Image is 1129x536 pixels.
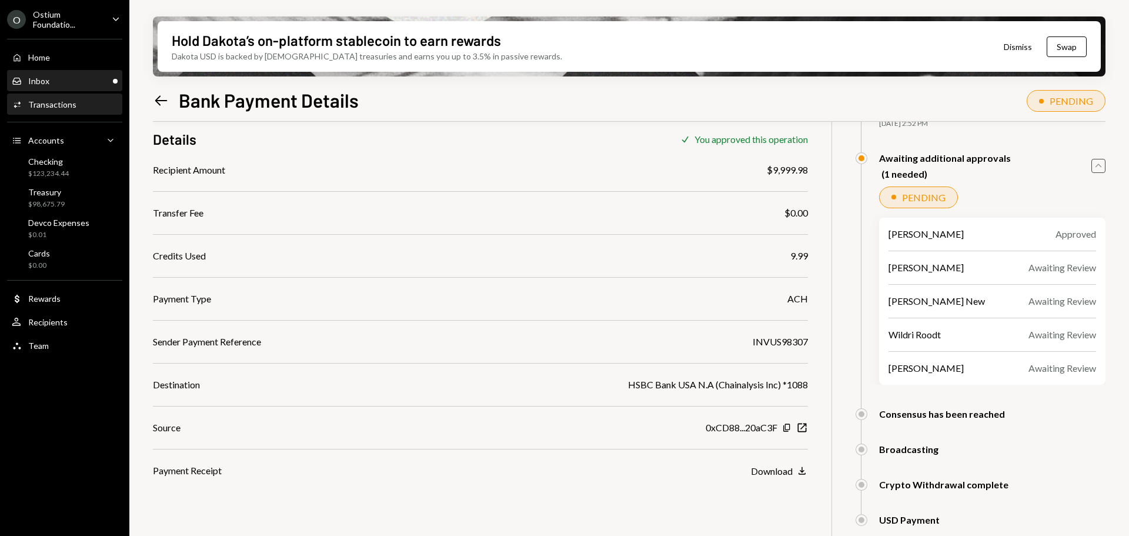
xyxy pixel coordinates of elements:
h1: Bank Payment Details [179,88,359,112]
div: Payment Receipt [153,464,222,478]
div: Broadcasting [879,444,938,455]
div: Awaiting Review [1028,361,1096,375]
div: Payment Type [153,292,211,306]
div: Transfer Fee [153,206,203,220]
div: Treasury [28,187,65,197]
div: Credits Used [153,249,206,263]
div: Awaiting Review [1028,328,1096,342]
a: Inbox [7,70,122,91]
div: You approved this operation [694,134,808,145]
a: Rewards [7,288,122,309]
div: ACH [787,292,808,306]
div: Cards [28,248,50,258]
div: [PERSON_NAME] [888,227,964,241]
button: Swap [1047,36,1087,57]
div: [PERSON_NAME] [888,361,964,375]
div: Transactions [28,99,76,109]
div: HSBC Bank USA N.A (Chainalysis Inc) *1088 [628,378,808,392]
a: Cards$0.00 [7,245,122,273]
div: Awaiting additional approvals [879,152,1011,164]
a: Home [7,46,122,68]
div: Inbox [28,76,49,86]
div: Awaiting Review [1028,294,1096,308]
div: Home [28,52,50,62]
div: [PERSON_NAME] [888,261,964,275]
div: Dakota USD is backed by [DEMOGRAPHIC_DATA] treasuries and earns you up to 3.5% in passive rewards. [172,50,562,62]
button: Dismiss [989,33,1047,61]
div: INVUS98307 [753,335,808,349]
a: Transactions [7,94,122,115]
div: $0.01 [28,230,89,240]
a: Team [7,335,122,356]
div: Rewards [28,294,61,304]
div: Ostium Foundatio... [33,9,102,29]
div: 0xCD88...20aC3F [706,421,777,435]
div: O [7,10,26,29]
div: Team [28,341,49,351]
div: $123,234.44 [28,169,69,179]
div: Accounts [28,135,64,145]
div: Destination [153,378,200,392]
div: Recipients [28,317,68,327]
a: Treasury$98,675.79 [7,184,122,212]
div: USD Payment [879,514,940,525]
div: Sender Payment Reference [153,335,261,349]
a: Checking$123,234.44 [7,153,122,181]
div: Devco Expenses [28,218,89,228]
div: Download [751,465,793,477]
div: [DATE] 2:52 PM [879,119,1105,129]
div: PENDING [902,192,946,203]
a: Recipients [7,311,122,332]
div: Source [153,421,181,435]
div: $0.00 [28,261,50,271]
div: Awaiting Review [1028,261,1096,275]
div: PENDING [1050,95,1093,106]
h3: Details [153,129,196,149]
div: Consensus has been reached [879,408,1005,420]
div: Wildri Roodt [888,328,941,342]
div: Crypto Withdrawal complete [879,479,1008,490]
div: Recipient Amount [153,163,225,177]
div: $0.00 [784,206,808,220]
div: $9,999.98 [767,163,808,177]
div: Approved [1055,227,1096,241]
div: (1 needed) [881,168,1011,179]
div: $98,675.79 [28,199,65,209]
a: Devco Expenses$0.01 [7,214,122,242]
div: [PERSON_NAME] New [888,294,985,308]
div: Checking [28,157,69,167]
a: Accounts [7,129,122,151]
div: 9.99 [790,249,808,263]
button: Download [751,465,808,478]
div: Hold Dakota’s on-platform stablecoin to earn rewards [172,31,501,50]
